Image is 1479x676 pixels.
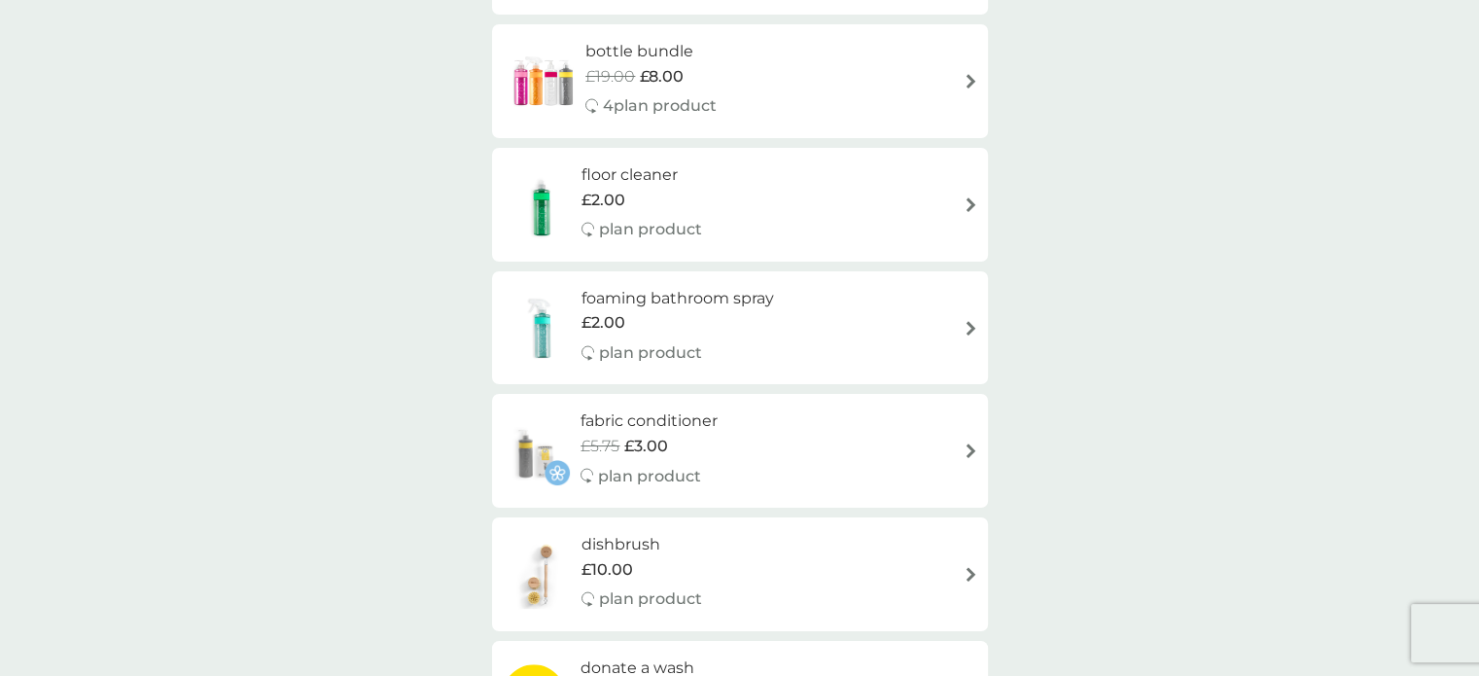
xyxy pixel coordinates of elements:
[585,39,717,64] h6: bottle bundle
[598,464,701,489] p: plan product
[964,197,978,212] img: arrow right
[581,532,702,557] h6: dishbrush
[964,321,978,336] img: arrow right
[581,409,718,434] h6: fabric conditioner
[599,340,702,366] p: plan product
[964,567,978,582] img: arrow right
[599,587,702,612] p: plan product
[964,74,978,89] img: arrow right
[964,444,978,458] img: arrow right
[502,48,586,116] img: bottle bundle
[502,170,581,238] img: floor cleaner
[502,541,581,609] img: dishbrush
[581,162,702,188] h6: floor cleaner
[585,64,635,89] span: £19.00
[599,217,702,242] p: plan product
[581,188,625,213] span: £2.00
[581,310,625,336] span: £2.00
[624,434,668,459] span: £3.00
[502,417,570,485] img: fabric conditioner
[502,294,581,362] img: foaming bathroom spray
[603,93,717,119] p: 4 plan product
[581,286,774,311] h6: foaming bathroom spray
[640,64,684,89] span: £8.00
[581,434,619,459] span: £5.75
[581,557,633,583] span: £10.00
